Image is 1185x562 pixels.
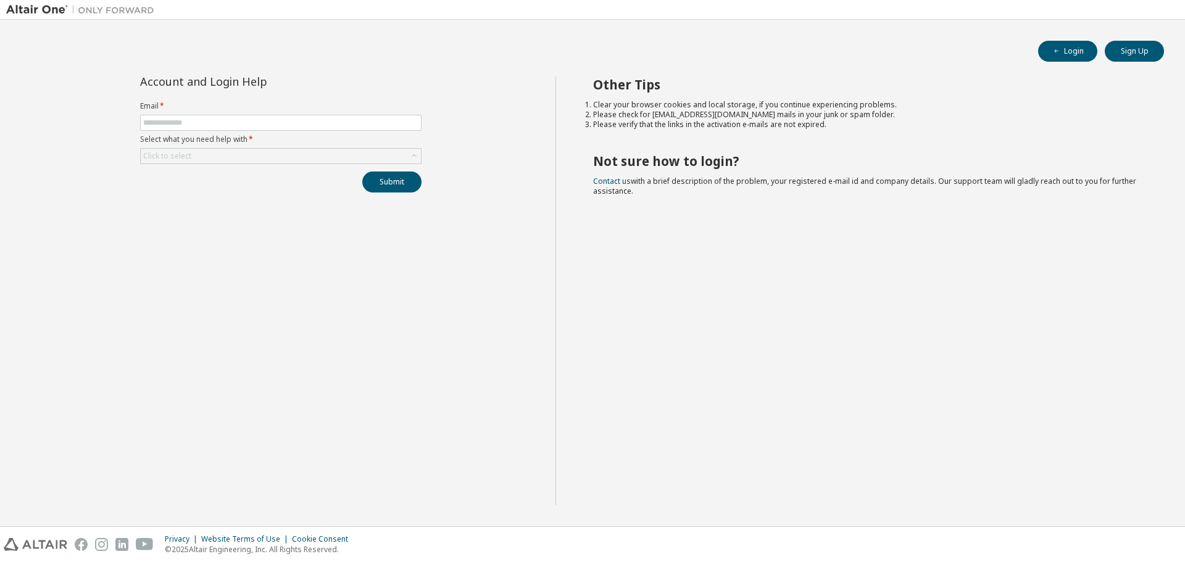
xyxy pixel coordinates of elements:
button: Login [1038,41,1097,62]
img: facebook.svg [75,538,88,551]
li: Please check for [EMAIL_ADDRESS][DOMAIN_NAME] mails in your junk or spam folder. [593,110,1142,120]
h2: Other Tips [593,76,1142,93]
li: Clear your browser cookies and local storage, if you continue experiencing problems. [593,100,1142,110]
div: Click to select [143,151,191,161]
img: instagram.svg [95,538,108,551]
li: Please verify that the links in the activation e-mails are not expired. [593,120,1142,130]
div: Website Terms of Use [201,534,292,544]
h2: Not sure how to login? [593,153,1142,169]
img: Altair One [6,4,160,16]
a: Contact us [593,176,631,186]
button: Submit [362,171,422,192]
div: Privacy [165,534,201,544]
img: youtube.svg [136,538,154,551]
span: with a brief description of the problem, your registered e-mail id and company details. Our suppo... [593,176,1136,196]
button: Sign Up [1105,41,1164,62]
img: altair_logo.svg [4,538,67,551]
div: Account and Login Help [140,76,365,86]
img: linkedin.svg [115,538,128,551]
p: © 2025 Altair Engineering, Inc. All Rights Reserved. [165,544,355,555]
label: Email [140,101,422,111]
div: Cookie Consent [292,534,355,544]
label: Select what you need help with [140,134,422,144]
div: Click to select [141,149,421,163]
